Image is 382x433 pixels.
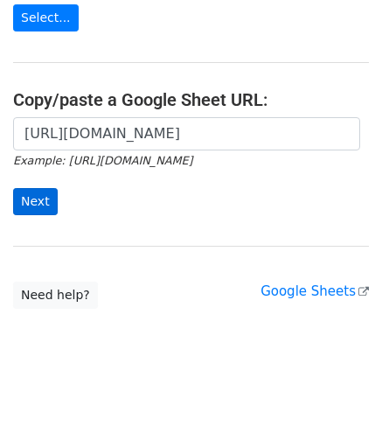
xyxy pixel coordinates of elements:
[13,4,79,31] a: Select...
[260,283,369,299] a: Google Sheets
[13,89,369,110] h4: Copy/paste a Google Sheet URL:
[13,117,360,150] input: Paste your Google Sheet URL here
[13,188,58,215] input: Next
[13,282,98,309] a: Need help?
[13,154,192,167] small: Example: [URL][DOMAIN_NAME]
[295,349,382,433] iframe: Chat Widget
